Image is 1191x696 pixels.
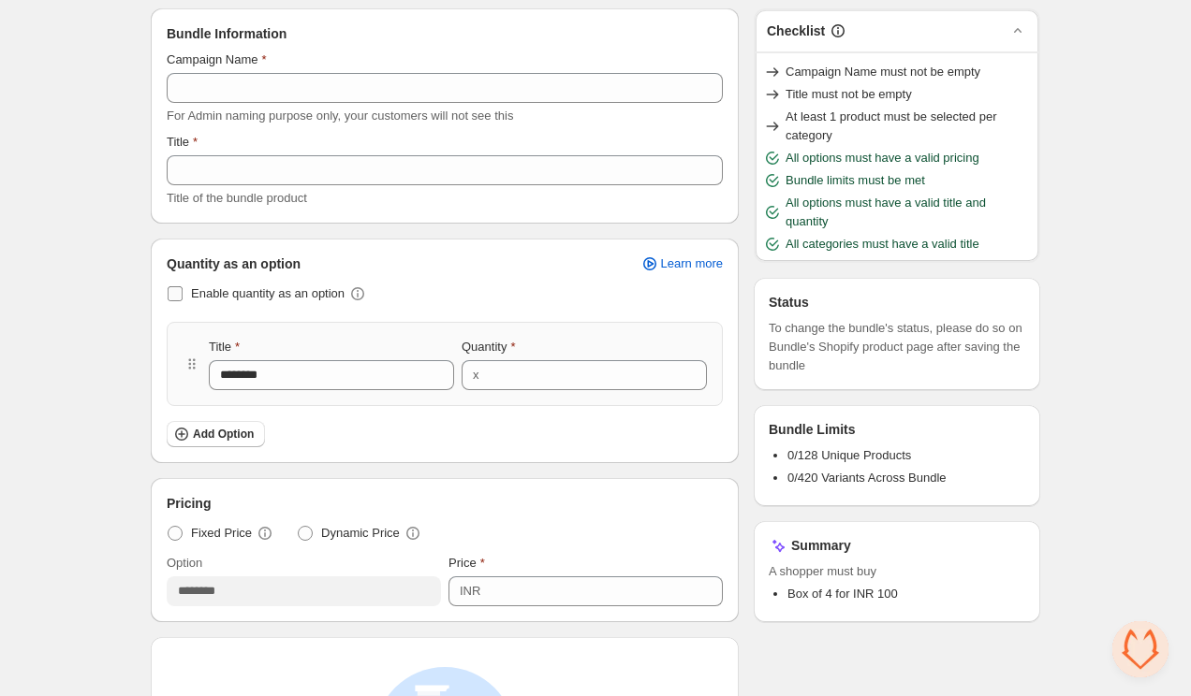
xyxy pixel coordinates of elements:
[769,293,809,312] h3: Status
[448,554,485,573] label: Price
[167,109,513,123] span: For Admin naming purpose only, your customers will not see this
[473,366,479,384] div: x
[167,51,267,69] label: Campaign Name
[786,149,979,167] span: All options must have a valid pricing
[209,338,240,356] label: Title
[786,194,1031,231] span: All options must have a valid title and quantity
[786,85,912,104] span: Title must not be empty
[167,254,301,273] span: Quantity as an option
[321,524,400,543] span: Dynamic Price
[786,235,979,254] span: All categories must have a valid title
[167,191,307,205] span: Title of the bundle product
[787,585,1025,603] li: Box of 4 for INR 100
[786,171,925,190] span: Bundle limits must be met
[786,63,980,81] span: Campaign Name must not be empty
[462,338,515,356] label: Quantity
[167,494,211,513] span: Pricing
[787,471,947,485] span: 0/420 Variants Across Bundle
[167,133,198,152] label: Title
[167,24,287,43] span: Bundle Information
[767,22,825,40] h3: Checklist
[191,286,345,300] span: Enable quantity as an option
[786,108,1031,145] span: At least 1 product must be selected per category
[167,554,202,573] label: Option
[769,562,1025,581] span: A shopper must buy
[791,536,851,555] h3: Summary
[193,427,254,442] span: Add Option
[769,420,856,439] h3: Bundle Limits
[769,319,1025,375] span: To change the bundle's status, please do so on Bundle's Shopify product page after saving the bundle
[191,524,252,543] span: Fixed Price
[167,421,265,447] button: Add Option
[1112,621,1169,677] a: Open chat
[629,251,734,277] a: Learn more
[661,256,723,271] span: Learn more
[787,448,911,462] span: 0/128 Unique Products
[460,582,480,601] div: INR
